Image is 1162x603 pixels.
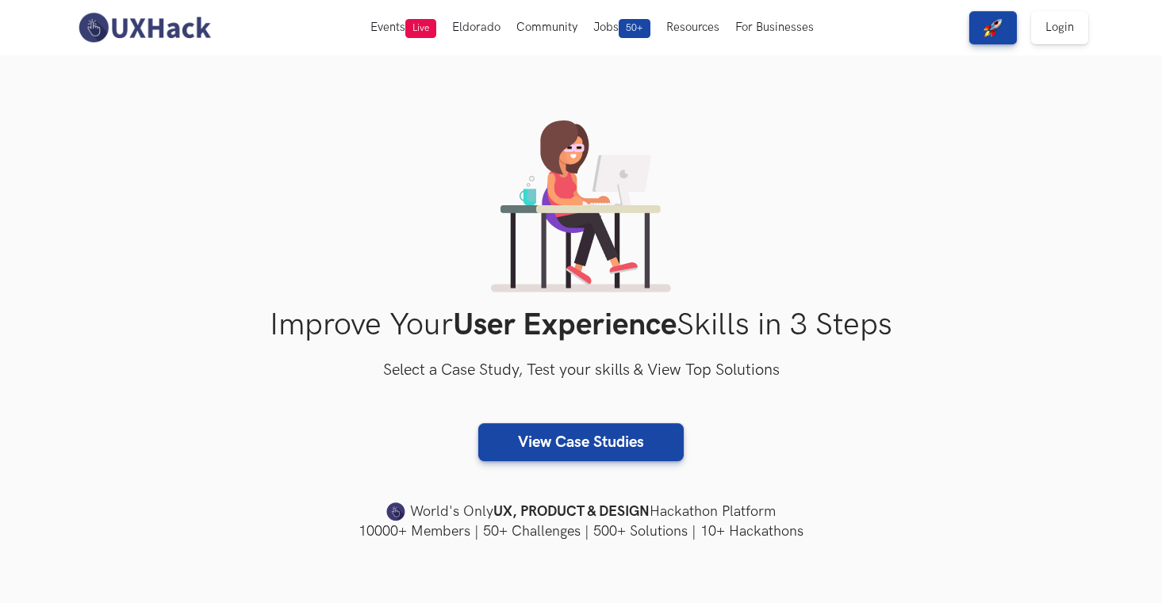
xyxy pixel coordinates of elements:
[984,18,1003,37] img: rocket
[619,19,650,38] span: 50+
[74,521,1089,541] h4: 10000+ Members | 50+ Challenges | 500+ Solutions | 10+ Hackathons
[493,501,650,523] strong: UX, PRODUCT & DESIGN
[386,502,405,522] img: uxhack-favicon-image.png
[74,11,215,44] img: UXHack-logo.png
[478,423,684,461] a: View Case Studies
[74,307,1089,344] h1: Improve Your Skills in 3 Steps
[405,19,436,38] span: Live
[491,120,671,292] img: lady working on laptop
[453,307,677,344] strong: User Experience
[1031,11,1088,44] a: Login
[74,501,1089,523] h4: World's Only Hackathon Platform
[74,358,1089,384] h3: Select a Case Study, Test your skills & View Top Solutions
